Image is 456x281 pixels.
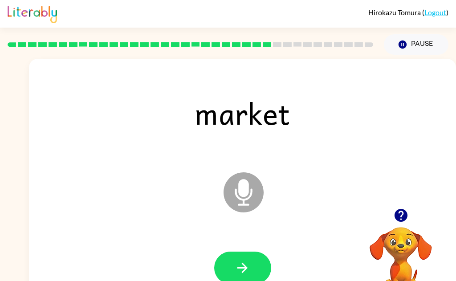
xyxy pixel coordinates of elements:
span: Hirokazu Tomura [368,8,422,16]
a: Logout [424,8,446,16]
div: ( ) [368,8,448,16]
span: market [181,90,304,136]
img: Literably [8,4,57,23]
button: Pause [384,34,448,55]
